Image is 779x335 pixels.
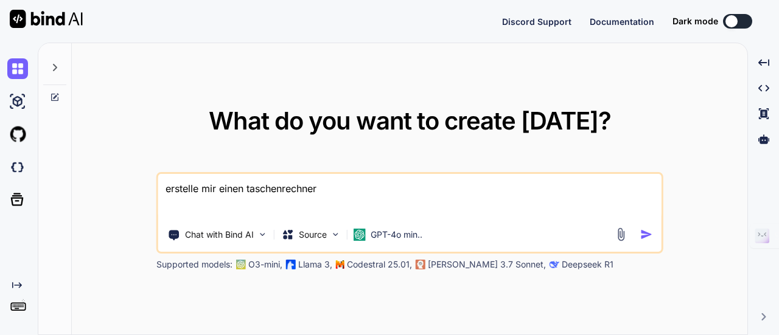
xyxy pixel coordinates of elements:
[640,228,652,241] img: icon
[613,227,627,241] img: attachment
[428,258,546,271] p: [PERSON_NAME] 3.7 Sonnet,
[298,258,332,271] p: Llama 3,
[156,258,232,271] p: Supported models:
[286,260,296,269] img: Llama2
[158,174,662,219] textarea: erstelle mir einen taschenrechner
[416,260,425,269] img: claude
[299,229,327,241] p: Source
[7,157,28,178] img: darkCloudIdeIcon
[336,260,344,269] img: Mistral-AI
[562,258,613,271] p: Deepseek R1
[248,258,282,271] p: O3-mini,
[7,58,28,79] img: chat
[185,229,254,241] p: Chat with Bind AI
[672,15,718,27] span: Dark mode
[236,260,246,269] img: GPT-4
[550,260,559,269] img: claude
[590,16,654,27] span: Documentation
[347,258,412,271] p: Codestral 25.01,
[7,124,28,145] img: githubLight
[7,91,28,112] img: ai-studio
[502,16,571,27] span: Discord Support
[257,229,268,240] img: Pick Tools
[371,229,422,241] p: GPT-4o min..
[209,106,611,136] span: What do you want to create [DATE]?
[354,229,366,241] img: GPT-4o mini
[590,15,654,28] button: Documentation
[10,10,83,28] img: Bind AI
[502,15,571,28] button: Discord Support
[330,229,341,240] img: Pick Models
